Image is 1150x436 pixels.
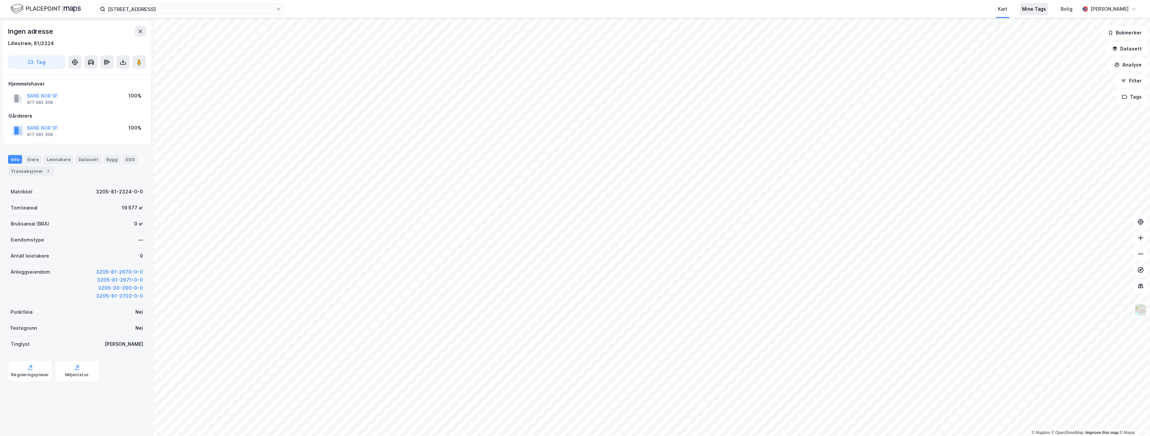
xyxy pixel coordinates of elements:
div: 100% [128,124,141,132]
div: Punktleie [11,308,33,316]
div: 1 [44,168,51,174]
iframe: Chat Widget [1117,404,1150,436]
button: Bokmerker [1102,26,1147,39]
div: Eiendomstype [11,236,44,244]
div: [PERSON_NAME] [1090,5,1129,13]
div: Anleggseiendom [11,268,50,276]
div: Reguleringsplaner [11,372,49,378]
a: Improve this map [1085,430,1119,435]
div: Datasett [76,155,101,164]
div: Antall leietakere [11,252,49,260]
button: 3205-81-2702-0-0 [96,292,143,300]
div: Transaksjoner [8,166,54,176]
div: 917 082 308 [27,100,53,105]
div: 917 082 308 [27,132,53,137]
img: logo.f888ab2527a4732fd821a326f86c7f29.svg [11,3,81,15]
button: 3205-81-2671-0-0 [97,276,143,284]
div: — [138,236,143,244]
div: Eiere [25,155,41,164]
button: Filter [1115,74,1147,88]
button: 3205-81-2670-0-0 [96,268,143,276]
a: Mapbox [1032,430,1050,435]
div: Bolig [1061,5,1072,13]
button: Tag [8,55,66,69]
div: Matrikkel [11,188,32,196]
button: Tags [1116,90,1147,104]
div: 19 577 ㎡ [122,204,143,212]
div: Hjemmelshaver [8,80,145,88]
div: Tomteareal [11,204,37,212]
div: Bruksareal (BRA) [11,220,49,228]
div: [PERSON_NAME] [105,340,143,348]
button: 3205-30-290-0-0 [98,284,143,292]
div: Info [8,155,22,164]
div: Kart [998,5,1007,13]
img: Z [1134,304,1147,316]
div: ESG [123,155,137,164]
div: 0 ㎡ [134,220,143,228]
div: 100% [128,92,141,100]
button: Datasett [1107,42,1147,55]
div: Mine Tags [1022,5,1046,13]
button: Analyse [1109,58,1147,71]
div: Nei [135,308,143,316]
a: OpenStreetMap [1051,430,1084,435]
div: Tinglyst [11,340,30,348]
input: Søk på adresse, matrikkel, gårdeiere, leietakere eller personer [105,4,276,14]
div: Bygg [104,155,120,164]
div: Gårdeiere [8,112,145,120]
div: Lillestrøm, 81/2324 [8,39,54,47]
div: Ingen adresse [8,26,54,37]
div: Festegrunn [11,324,37,332]
div: Leietakere [44,155,73,164]
div: 3205-81-2324-0-0 [96,188,143,196]
div: Nei [135,324,143,332]
div: 0 [140,252,143,260]
div: Miljøstatus [65,372,89,378]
